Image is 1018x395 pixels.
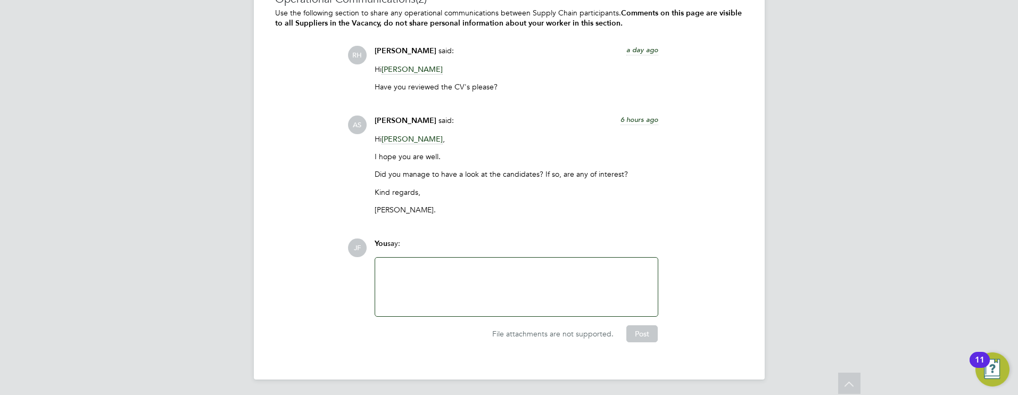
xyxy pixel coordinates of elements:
[348,46,367,64] span: RH
[275,8,743,28] p: Use the following section to share any operational communications between Supply Chain participants.
[620,115,658,124] span: 6 hours ago
[375,64,658,74] p: Hi
[375,82,658,92] p: Have you reviewed the CV's please?
[375,187,658,197] p: Kind regards,
[438,116,454,125] span: said:
[275,9,742,28] b: Comments on this page are visible to all Suppliers in the Vacancy, do not share personal informat...
[375,46,436,55] span: [PERSON_NAME]
[438,46,454,55] span: said:
[375,134,658,144] p: Hi ,
[375,152,658,161] p: I hope you are well.
[975,352,1009,386] button: Open Resource Center, 11 new notifications
[348,116,367,134] span: AS
[375,205,658,215] p: [PERSON_NAME].
[375,169,658,179] p: Did you manage to have a look at the candidates? If so, are any of interest?
[375,238,658,257] div: say:
[348,238,367,257] span: JF
[492,329,614,339] span: File attachments are not supported.
[382,134,443,144] span: [PERSON_NAME]
[626,45,658,54] span: a day ago
[382,64,443,75] span: [PERSON_NAME]
[626,325,658,342] button: Post
[375,116,436,125] span: [PERSON_NAME]
[975,360,984,374] div: 11
[375,239,387,248] span: You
